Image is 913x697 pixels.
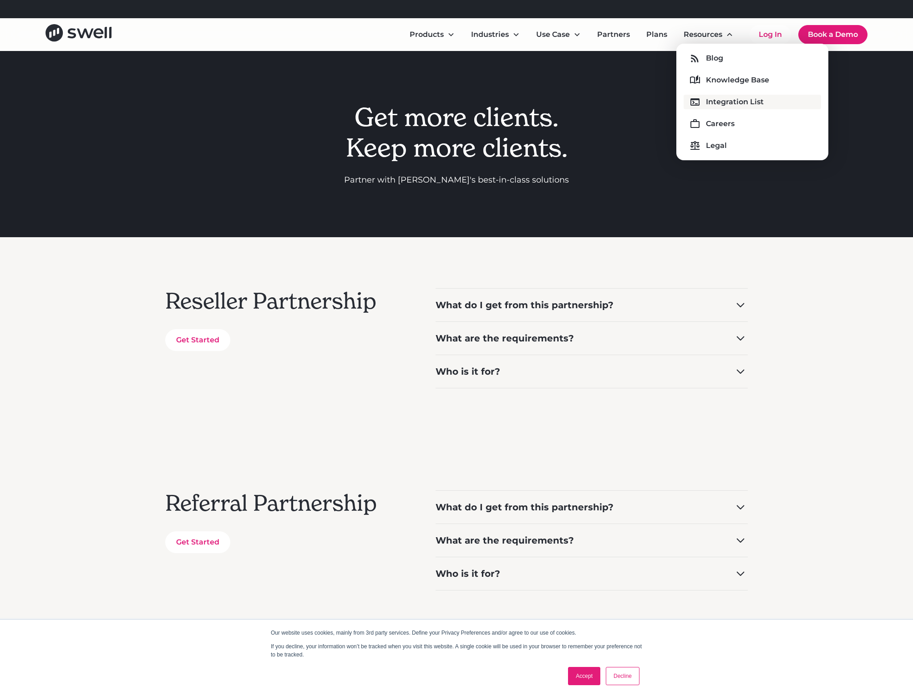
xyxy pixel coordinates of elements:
div: What do I get from this partnership? [436,501,614,514]
a: Careers [684,117,821,131]
div: What are the requirements? [436,332,574,345]
a: Book a Demo [798,25,867,44]
div: Who is it for? [436,567,500,580]
a: Knowledge Base [684,73,821,87]
h1: Get more clients. Keep more clients. [344,102,569,163]
a: Legal [684,138,821,153]
div: Resources [676,25,741,44]
div: Products [410,29,444,40]
div: Knowledge Base [706,75,769,86]
p: Partner with [PERSON_NAME]'s best-in-class solutions [344,174,569,186]
a: Accept [568,667,600,685]
div: What do I get from this partnership? [436,299,614,311]
div: Resources [684,29,722,40]
nav: Resources [676,44,828,160]
div: Legal [706,140,727,151]
a: Decline [606,667,639,685]
div: What are the requirements? [436,534,574,547]
div: Industries [471,29,509,40]
a: Log In [750,25,791,44]
a: home [46,24,112,45]
a: Integration List [684,95,821,109]
a: Blog [684,51,821,66]
h2: Referral Partnership [165,490,399,517]
a: Partners [590,25,637,44]
div: Products [402,25,462,44]
div: Use Case [529,25,588,44]
a: Get Started [165,531,230,553]
p: Our website uses cookies, mainly from 3rd party services. Define your Privacy Preferences and/or ... [271,629,642,637]
div: Industries [464,25,527,44]
p: If you decline, your information won’t be tracked when you visit this website. A single cookie wi... [271,642,642,659]
div: Integration List [706,97,764,107]
div: Who is it for? [436,365,500,378]
div: Blog [706,53,723,64]
div: Use Case [536,29,570,40]
h2: Reseller Partnership [165,288,399,315]
a: Get Started [165,329,230,351]
div: Careers [706,118,735,129]
a: Plans [639,25,675,44]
